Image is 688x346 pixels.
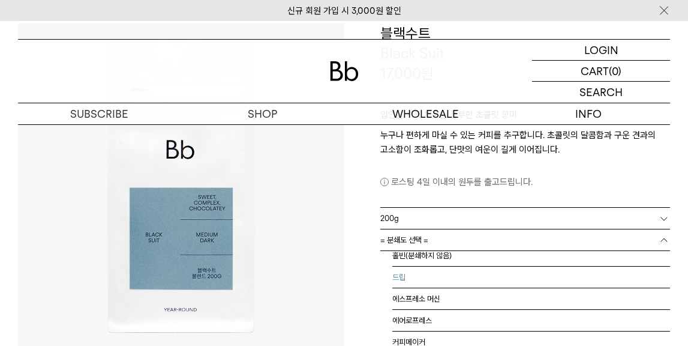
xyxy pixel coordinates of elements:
[579,82,623,103] p: SEARCH
[18,103,181,124] a: SUBSCRIBE
[532,40,670,61] a: LOGIN
[532,61,670,82] a: CART (0)
[392,288,671,310] li: 에스프레소 머신
[380,229,428,250] span: = 분쇄도 선택 =
[609,61,621,81] p: (0)
[330,61,359,81] img: 로고
[392,245,671,267] li: 홀빈(분쇄하지 않음)
[380,175,671,189] p: 로스팅 4일 이내의 원두를 출고드립니다.
[507,103,670,124] p: INFO
[392,310,671,332] li: 에어로프레스
[392,267,671,288] li: 드립
[380,208,399,229] span: 200g
[380,128,671,157] p: 누구나 편하게 마실 수 있는 커피를 추구합니다. 초콜릿의 달콤함과 구운 견과의 고소함이 조화롭고, 단맛의 여운이 길게 이어집니다.
[287,5,401,16] a: 신규 회원 가입 시 3,000원 할인
[584,40,618,60] p: LOGIN
[581,61,609,81] p: CART
[181,103,344,124] a: SHOP
[344,103,507,124] p: WHOLESALE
